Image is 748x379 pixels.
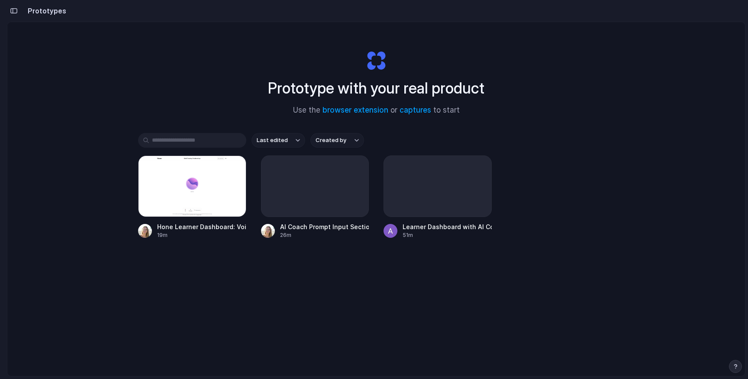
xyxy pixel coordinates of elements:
[316,136,346,145] span: Created by
[24,6,66,16] h2: Prototypes
[261,155,369,239] a: AI Coach Prompt Input Section26m
[257,136,288,145] span: Last edited
[403,231,492,239] div: 51m
[268,77,484,100] h1: Prototype with your real product
[280,222,369,231] div: AI Coach Prompt Input Section
[280,231,369,239] div: 26m
[293,105,460,116] span: Use the or to start
[138,155,246,239] a: Hone Learner Dashboard: Voice Mode Exit ButtonHone Learner Dashboard: Voice Mode Exit Button19m
[157,222,246,231] div: Hone Learner Dashboard: Voice Mode Exit Button
[322,106,388,114] a: browser extension
[384,155,492,239] a: Learner Dashboard with AI Coach Chat51m
[310,133,364,148] button: Created by
[251,133,305,148] button: Last edited
[400,106,431,114] a: captures
[403,222,492,231] div: Learner Dashboard with AI Coach Chat
[157,231,246,239] div: 19m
